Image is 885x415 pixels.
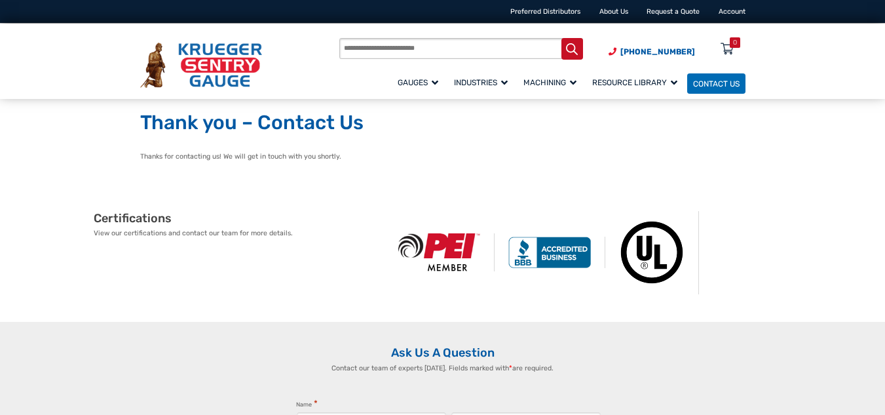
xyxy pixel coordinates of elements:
[140,43,262,88] img: Krueger Sentry Gauge
[495,237,605,268] img: BBB
[94,228,385,239] p: View our certifications and contact our team for more details.
[448,71,518,94] a: Industries
[523,78,576,87] span: Machining
[385,233,495,271] img: PEI Member
[609,46,695,58] a: Phone Number (920) 434-8860
[283,363,603,374] p: Contact our team of experts [DATE]. Fields marked with are required.
[693,79,740,88] span: Contact Us
[140,151,745,162] p: Thanks for contacting us! We will get in touch with you shortly.
[599,7,628,16] a: About Us
[140,346,745,361] h2: Ask Us A Question
[687,73,745,94] a: Contact Us
[647,7,700,16] a: Request a Quote
[518,71,586,94] a: Machining
[605,211,699,294] img: Underwriters Laboratories
[733,37,737,48] div: 0
[140,111,745,136] h1: Thank you – Contact Us
[296,399,318,410] legend: Name
[392,71,448,94] a: Gauges
[719,7,745,16] a: Account
[398,78,438,87] span: Gauges
[620,47,695,56] span: [PHONE_NUMBER]
[586,71,687,94] a: Resource Library
[510,7,580,16] a: Preferred Distributors
[454,78,508,87] span: Industries
[592,78,677,87] span: Resource Library
[94,211,385,226] h2: Certifications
